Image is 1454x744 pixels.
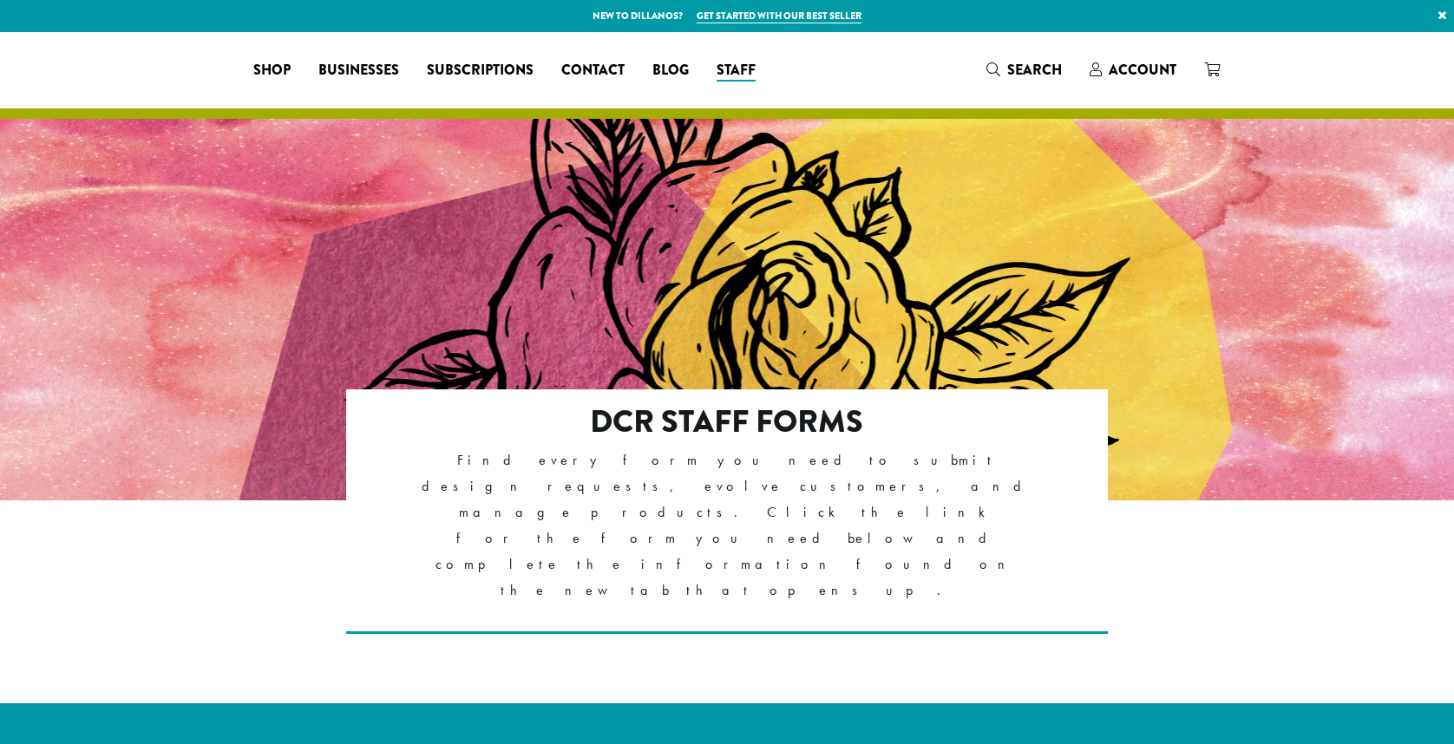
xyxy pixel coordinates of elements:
[703,56,770,84] a: Staff
[1109,60,1176,80] span: Account
[973,55,1076,84] a: Search
[697,9,861,23] a: Get started with our best seller
[422,447,1033,604] p: Find every form you need to submit design requests, evolve customers, and manage products. Click ...
[427,60,534,82] span: Subscriptions
[717,60,756,82] span: Staff
[422,403,1033,441] h2: DCR Staff Forms
[1007,60,1062,80] span: Search
[239,56,305,84] a: Shop
[253,60,291,82] span: Shop
[561,60,625,82] span: Contact
[652,60,689,82] span: Blog
[318,60,399,82] span: Businesses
